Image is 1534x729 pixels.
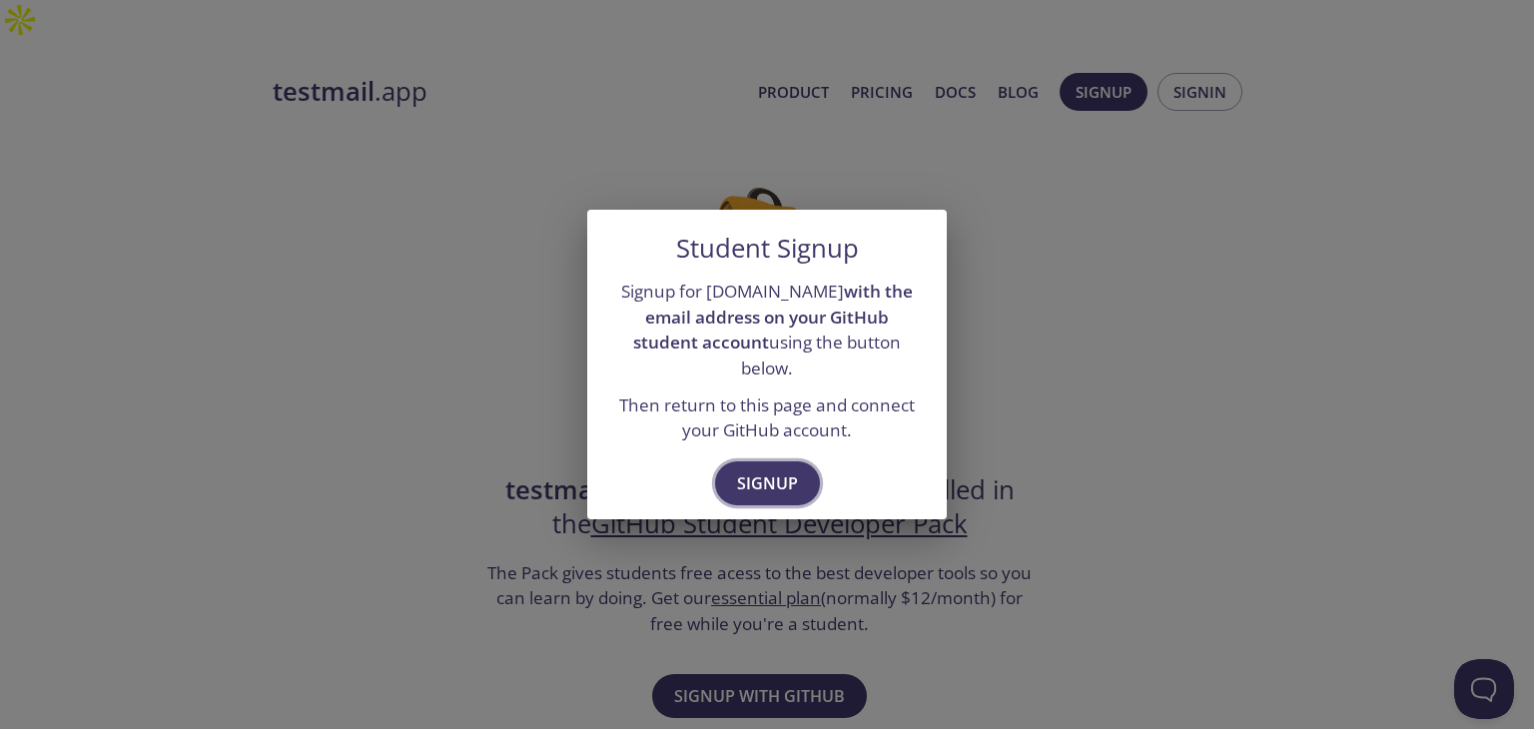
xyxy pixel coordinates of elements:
p: Then return to this page and connect your GitHub account. [611,392,923,443]
h5: Student Signup [676,234,859,264]
p: Signup for [DOMAIN_NAME] using the button below. [611,279,923,381]
strong: with the email address on your GitHub student account [633,280,913,354]
span: Signup [737,469,798,497]
button: Signup [715,461,820,505]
